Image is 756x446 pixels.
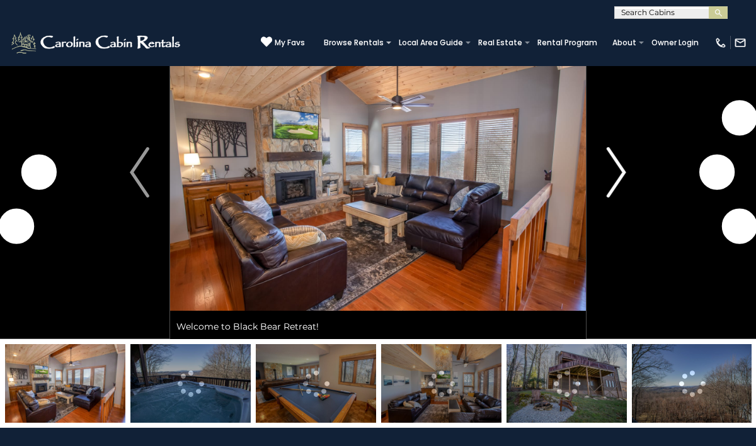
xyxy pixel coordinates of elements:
[632,344,752,423] img: 163267491
[275,37,305,48] span: My Favs
[381,344,501,423] img: 163267467
[645,34,705,52] a: Owner Login
[507,344,627,423] img: 163267468
[607,147,626,198] img: arrow
[261,36,305,49] a: My Favs
[586,6,647,339] button: Next
[5,344,125,423] img: 163267466
[9,30,184,55] img: White-1-2.png
[130,147,149,198] img: arrow
[392,34,469,52] a: Local Area Guide
[130,344,251,423] img: 163267469
[170,314,586,339] div: Welcome to Black Bear Retreat!
[256,344,376,423] img: 163267505
[318,34,390,52] a: Browse Rentals
[714,36,727,49] img: phone-regular-white.png
[531,34,604,52] a: Rental Program
[109,6,170,339] button: Previous
[472,34,529,52] a: Real Estate
[606,34,643,52] a: About
[734,36,747,49] img: mail-regular-white.png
